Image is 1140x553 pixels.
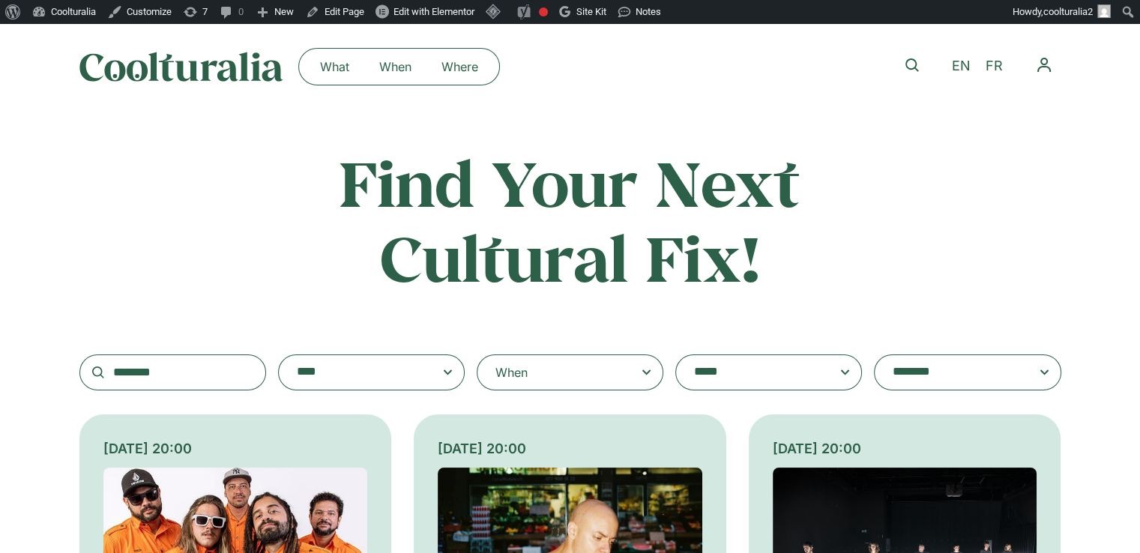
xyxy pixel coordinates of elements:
[305,55,493,79] nav: Menu
[495,363,528,381] div: When
[773,438,1037,459] div: [DATE] 20:00
[297,362,417,383] textarea: Search
[978,55,1010,77] a: FR
[393,6,474,17] span: Edit with Elementor
[1043,6,1093,17] span: coolturalia2
[103,438,368,459] div: [DATE] 20:00
[426,55,493,79] a: Where
[986,58,1003,74] span: FR
[893,362,1013,383] textarea: Search
[305,55,364,79] a: What
[276,145,865,294] h2: Find Your Next Cultural Fix!
[576,6,606,17] span: Site Kit
[539,7,548,16] div: Needs improvement
[364,55,426,79] a: When
[1027,48,1061,82] nav: Menu
[1027,48,1061,82] button: Menu Toggle
[438,438,702,459] div: [DATE] 20:00
[944,55,978,77] a: EN
[952,58,971,74] span: EN
[694,362,814,383] textarea: Search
